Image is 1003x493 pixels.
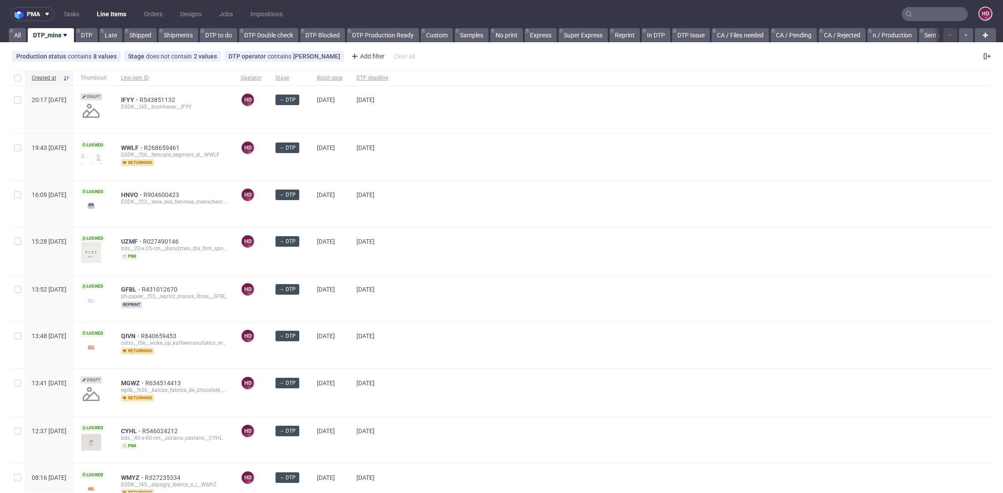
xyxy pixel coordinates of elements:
span: 16:09 [DATE] [32,191,66,198]
a: Super Express [558,28,608,42]
div: ostro__f56__woke_up_kaffeemanufaktur_renate_und_tina_schmidt_gbr__QIVN [121,340,227,347]
span: [DATE] [317,144,335,151]
span: returning [121,159,154,166]
a: GFBL [121,286,142,293]
span: [DATE] [317,380,335,387]
a: Samples [455,28,489,42]
a: DTP Issue [672,28,710,42]
a: DTP_mine [28,28,74,42]
img: no_design.png [81,100,102,121]
span: [DATE] [356,286,375,293]
a: R027490146 [143,238,180,245]
span: Draft [81,376,102,383]
span: Locked [81,424,105,431]
span: DTP deadline [356,74,388,82]
span: UZMF [121,238,143,245]
span: → DTP [279,144,296,152]
a: QIVN [121,332,141,340]
div: Add filter [348,49,386,63]
span: R543851132 [140,96,177,103]
figcaption: HD [242,189,254,201]
span: 20:17 [DATE] [32,96,66,103]
span: reprint [121,301,142,308]
a: Jobs [214,7,238,21]
span: contains [268,53,293,60]
a: DTP Double check [239,28,298,42]
span: → DTP [279,237,296,245]
figcaption: HD [242,425,254,437]
span: [DATE] [356,380,375,387]
div: ph-zapier__f52__reprint_manos_libres__GFBL [121,293,227,300]
a: Line Items [92,7,132,21]
a: R431012670 [142,286,179,293]
img: version_two_editor_design [81,433,102,451]
a: CA / Pending [771,28,817,42]
a: WMYZ [121,474,145,481]
span: Created at [32,74,59,82]
a: DTP Production Ready [347,28,419,42]
span: pma [27,11,40,17]
span: → DTP [279,285,296,293]
span: does not contain [146,53,194,60]
span: returning [121,347,154,354]
a: Impositions [245,7,288,21]
a: In DTP [642,28,670,42]
a: All [9,28,26,42]
img: version_two_editor_design.png [81,154,102,164]
div: bds__20-x-25-cm__doradztwo_dla_firm_spolka_z_ograniczona_odpowiedzialnoscia__UZMF [121,245,227,252]
span: [DATE] [356,96,375,103]
span: Stage [276,74,303,82]
a: HNVO [121,191,143,198]
img: logo [15,9,27,19]
a: R327235334 [145,474,182,481]
span: pim [121,253,138,260]
span: WWLF [121,144,144,151]
span: 19:43 [DATE] [32,144,66,151]
figcaption: HD [979,7,992,20]
a: DTP to do [200,28,237,42]
span: Locked [81,235,105,242]
figcaption: HD [242,471,254,484]
div: 2 values [194,53,217,60]
a: R546024212 [142,427,180,435]
a: IFYY [121,96,140,103]
figcaption: HD [242,330,254,342]
a: CYHL [121,427,142,435]
span: Locked [81,471,105,478]
figcaption: HD [242,94,254,106]
span: Locked [81,188,105,195]
a: R634514413 [145,380,183,387]
span: Locked [81,142,105,149]
span: 12:37 [DATE] [32,427,66,435]
span: → DTP [279,191,296,199]
a: R268659461 [144,144,181,151]
a: Orders [139,7,168,21]
span: [DATE] [356,474,375,481]
span: Batch date [317,74,342,82]
a: Late [99,28,122,42]
a: Shipped [124,28,157,42]
a: Custom [421,28,453,42]
span: pim [121,442,138,449]
a: Sent to Fulfillment [919,28,979,42]
div: EGDK__f56__femcare_segment_sl__WWLF [121,151,227,158]
a: CA / Rejected [819,28,866,42]
span: [DATE] [356,332,375,340]
span: Stage [128,53,146,60]
span: Line item ID [121,74,227,82]
div: egdk__fs56__kaicao_fabrica_de_chocolate_s_l__MGWZ [121,387,227,394]
a: R904600423 [143,191,181,198]
a: DTP [76,28,98,42]
img: version_two_editor_design.png [81,295,102,307]
a: MGWZ [121,380,145,387]
a: Designs [175,7,207,21]
span: Locked [81,283,105,290]
span: [DATE] [356,144,375,151]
